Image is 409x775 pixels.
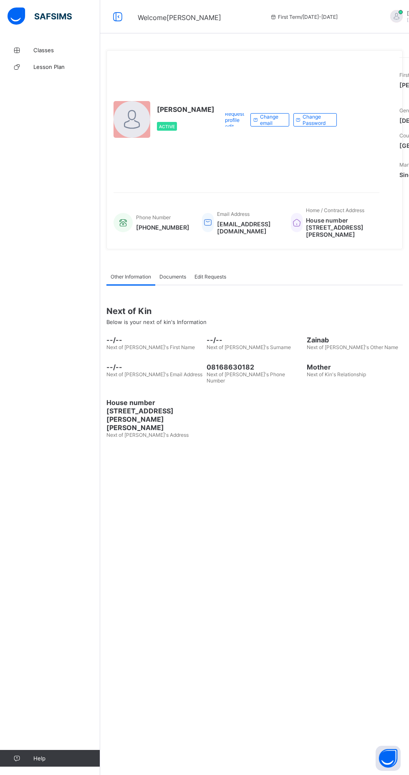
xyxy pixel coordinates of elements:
span: Next of [PERSON_NAME]'s Surname [207,344,291,350]
span: Email Address [217,211,250,217]
span: [EMAIL_ADDRESS][DOMAIN_NAME] [217,220,278,235]
span: Next of [PERSON_NAME]'s Address [106,432,189,438]
span: Request profile edit [225,111,244,129]
span: Documents [159,274,186,280]
span: 08168630182 [207,363,303,371]
span: Home / Contract Address [306,207,364,213]
span: Edit Requests [194,274,226,280]
span: Change Password [303,114,330,126]
span: House number [STREET_ADDRESS][PERSON_NAME][PERSON_NAME] [106,398,202,432]
span: Next of [PERSON_NAME]'s Other Name [307,344,398,350]
button: Open asap [376,746,401,771]
span: Below is your next of kin's Information [106,319,207,325]
span: Zainab [307,336,403,344]
span: [PERSON_NAME] [157,105,215,114]
span: Phone Number [136,214,171,220]
span: Next of [PERSON_NAME]'s Phone Number [207,371,285,384]
span: Change email [260,114,283,126]
span: --/-- [106,336,202,344]
span: [PHONE_NUMBER] [136,224,189,231]
span: Welcome [PERSON_NAME] [138,13,221,22]
span: --/-- [106,363,202,371]
span: Help [33,755,100,762]
span: Next of [PERSON_NAME]'s Email Address [106,371,202,377]
span: Lesson Plan [33,63,100,70]
span: Other Information [111,274,151,280]
span: Mother [307,363,403,371]
span: Next of Kin's Relationship [307,371,366,377]
span: Next of [PERSON_NAME]'s First Name [106,344,195,350]
span: Next of Kin [106,306,403,316]
span: session/term information [270,14,338,20]
img: safsims [8,8,72,25]
span: House number [STREET_ADDRESS][PERSON_NAME] [306,217,371,238]
span: --/-- [207,336,303,344]
span: Classes [33,47,100,53]
span: Active [159,124,175,129]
